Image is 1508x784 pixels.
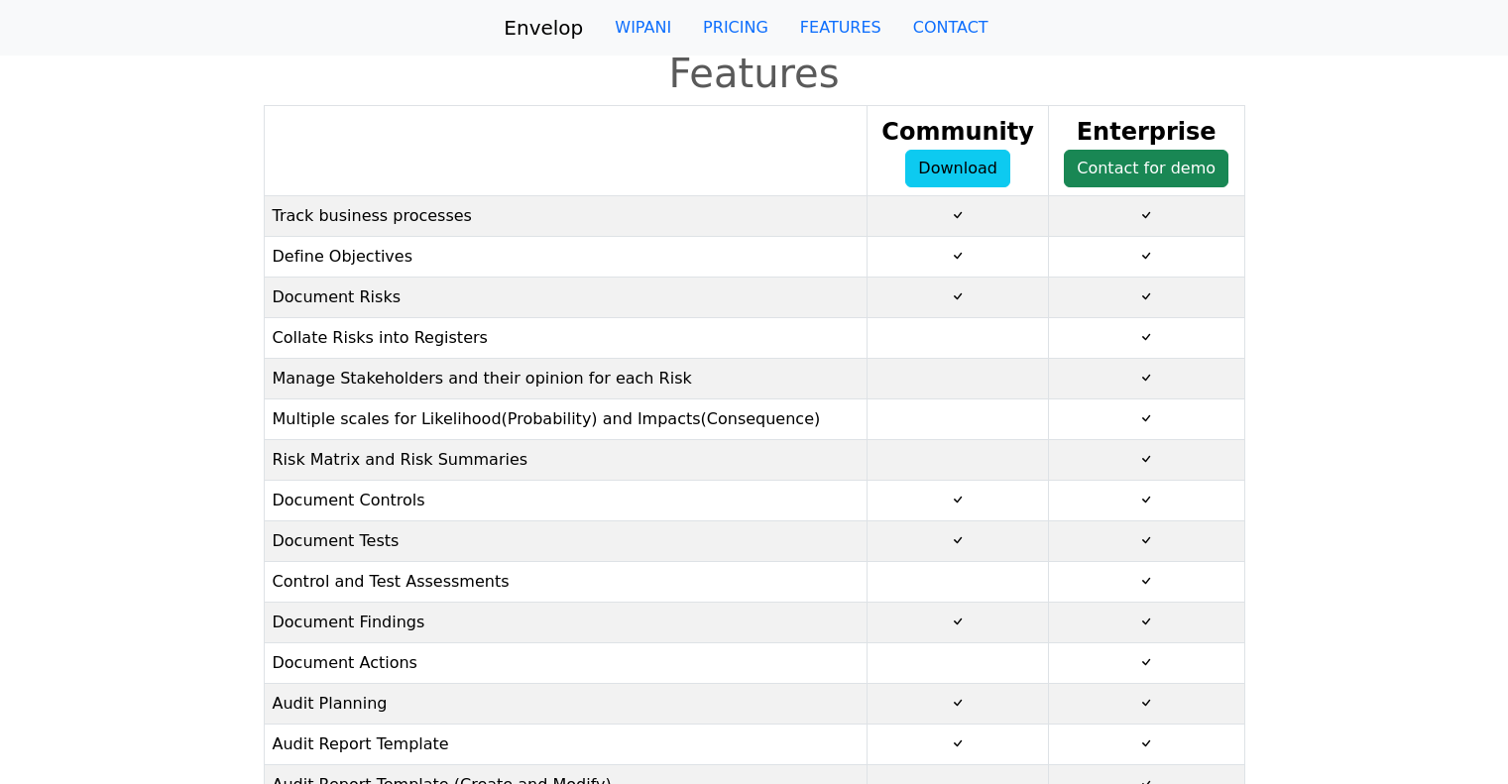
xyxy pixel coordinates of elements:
h1: Features [12,50,1496,97]
a: Download [905,150,1010,187]
a: PRICING [687,8,784,48]
a: Contact for demo [1064,150,1228,187]
td: Control and Test Assessments [264,562,868,603]
a: Envelop [504,8,583,48]
a: FEATURES [784,8,897,48]
td: Manage Stakeholders and their opinion for each Risk [264,359,868,399]
td: Define Objectives [264,237,868,278]
td: Risk Matrix and Risk Summaries [264,440,868,481]
td: Audit Report Template [264,725,868,765]
td: Multiple scales for Likelihood(Probability) and Impacts(Consequence) [264,399,868,440]
td: Collate Risks into Registers [264,318,868,359]
a: WIPANI [599,8,687,48]
td: Document Actions [264,643,868,684]
a: CONTACT [897,8,1004,48]
td: Document Controls [264,481,868,521]
td: Document Findings [264,603,868,643]
th: Community [868,106,1048,196]
td: Track business processes [264,196,868,237]
td: Document Risks [264,278,868,318]
td: Document Tests [264,521,868,562]
th: Enterprise [1048,106,1244,196]
td: Audit Planning [264,684,868,725]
